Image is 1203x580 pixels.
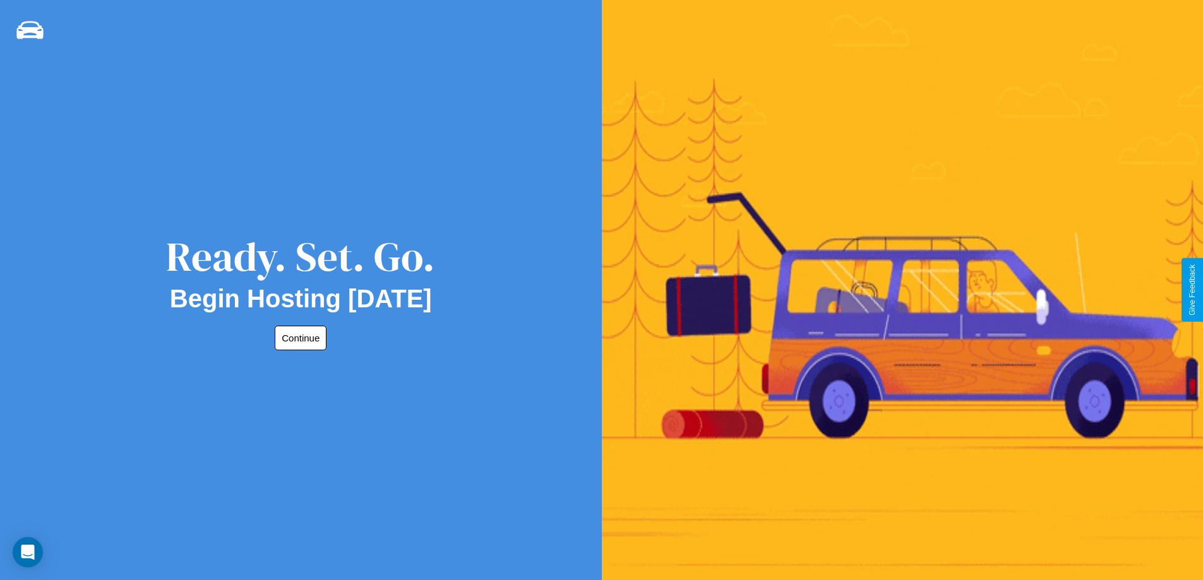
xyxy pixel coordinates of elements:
button: Continue [275,326,326,350]
h2: Begin Hosting [DATE] [170,285,432,313]
div: Open Intercom Messenger [13,537,43,567]
div: Give Feedback [1188,264,1197,316]
div: Ready. Set. Go. [166,228,435,285]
